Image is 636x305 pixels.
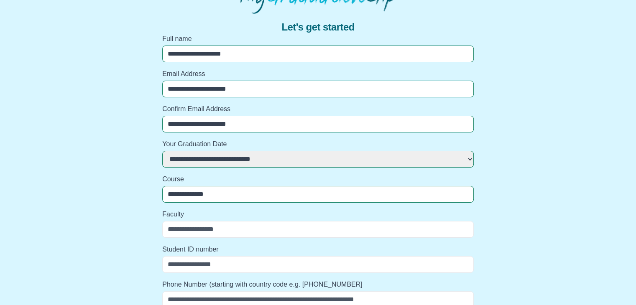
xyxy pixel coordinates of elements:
[162,104,474,114] label: Confirm Email Address
[162,69,474,79] label: Email Address
[162,280,474,290] label: Phone Number (starting with country code e.g. [PHONE_NUMBER]
[162,139,474,149] label: Your Graduation Date
[162,209,474,219] label: Faculty
[281,20,354,34] span: Let's get started
[162,174,474,184] label: Course
[162,244,474,254] label: Student ID number
[162,34,474,44] label: Full name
